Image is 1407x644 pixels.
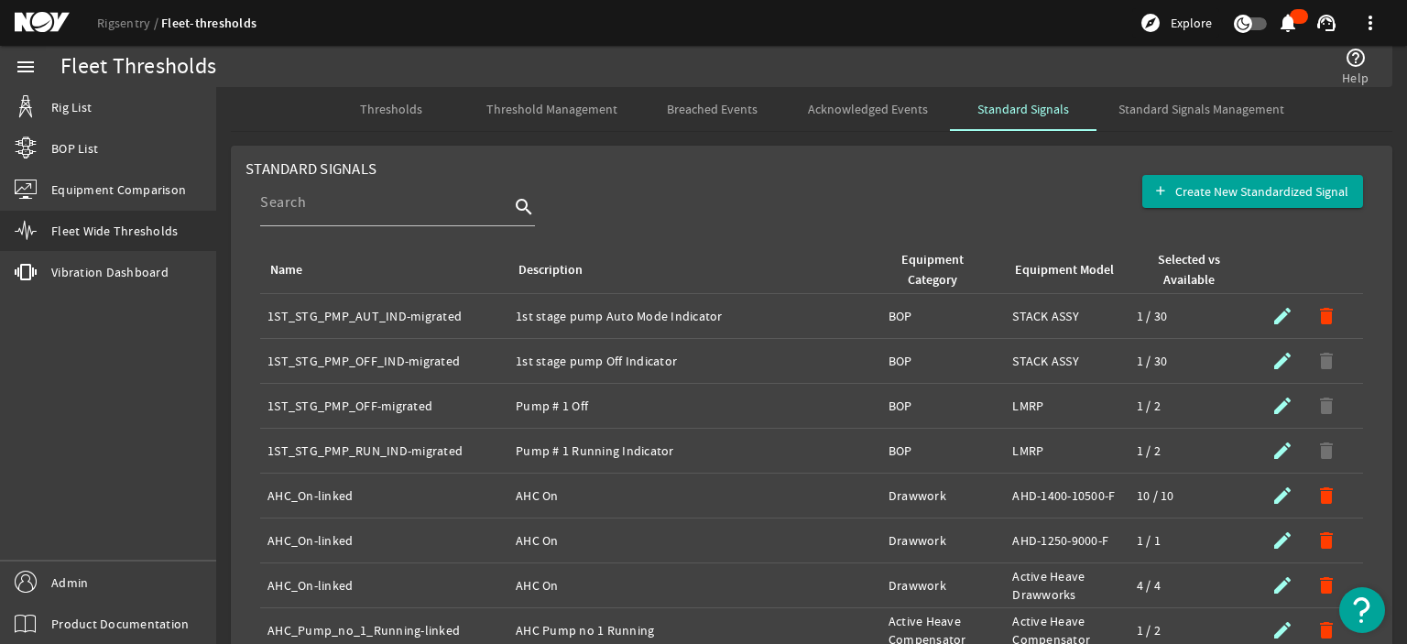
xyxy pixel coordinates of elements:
div: AHC On [516,486,874,505]
div: Pump # 1 Running Indicator [516,442,874,460]
div: 1ST_STG_PMP_OFF_IND-migrated [267,352,501,370]
div: BOP [889,352,998,370]
div: 1 / 2 [1137,442,1247,460]
div: Equipment Category [889,250,991,290]
mat-icon: explore [1140,12,1162,34]
div: Drawwork [889,486,998,505]
button: Create New Standardized Signal [1142,175,1363,208]
div: Equipment Model [1015,260,1114,280]
div: AHC On [516,531,874,550]
span: Thresholds [360,103,422,115]
div: AHC On [516,576,874,595]
mat-icon: support_agent [1315,12,1337,34]
span: Threshold Management [486,103,617,115]
span: Create New Standardized Signal [1175,182,1348,201]
div: Name [267,260,494,280]
div: Description [516,260,867,280]
span: Rig List [51,98,92,116]
div: Selected vs Available [1140,250,1239,290]
div: Equipment Category [891,250,975,290]
span: Acknowledged Events [808,103,928,115]
span: Standard Signals Management [1118,103,1284,115]
span: Breached Events [667,103,758,115]
div: STACK ASSY [1012,307,1122,325]
span: Equipment Comparison [51,180,186,199]
div: 1ST_STG_PMP_RUN_IND-migrated [267,442,501,460]
span: Fleet Wide Thresholds [51,222,178,240]
div: Name [270,260,302,280]
div: LMRP [1012,442,1122,460]
div: AHC Pump no 1 Running [516,621,874,639]
span: Help [1342,69,1369,87]
mat-icon: help_outline [1345,47,1367,69]
div: 1ST_STG_PMP_OFF-migrated [267,397,501,415]
div: 1 / 1 [1137,531,1247,550]
div: 1 / 30 [1137,307,1247,325]
div: BOP [889,397,998,415]
a: Fleet-thresholds [161,15,256,32]
div: Description [518,260,583,280]
div: Fleet Thresholds [60,58,216,76]
span: Explore [1171,14,1212,32]
button: Open Resource Center [1339,587,1385,633]
i: search [513,196,535,218]
div: Active Heave Drawworks [1012,567,1122,604]
div: 1st stage pump Auto Mode Indicator [516,307,874,325]
div: AHC_On-linked [267,576,501,595]
mat-icon: vibration [15,261,37,283]
a: Rigsentry [97,15,161,31]
div: AHD-1250-9000-F [1012,531,1122,550]
div: AHD-1400-10500-F [1012,486,1122,505]
span: Vibration Dashboard [51,263,169,281]
div: 1st stage pump Off Indicator [516,352,874,370]
div: BOP [889,307,998,325]
div: 1 / 2 [1137,397,1247,415]
mat-icon: notifications [1277,12,1299,34]
div: 1ST_STG_PMP_AUT_IND-migrated [267,307,501,325]
div: 1 / 2 [1137,621,1247,639]
span: BOP List [51,139,98,158]
div: AHC_On-linked [267,531,501,550]
div: 4 / 4 [1137,576,1247,595]
div: AHC_Pump_no_1_Running-linked [267,621,501,639]
div: 10 / 10 [1137,486,1247,505]
span: Standard Signals [245,159,376,179]
div: BOP [889,442,998,460]
div: Pump # 1 Off [516,397,874,415]
button: Explore [1132,8,1219,38]
input: Search [260,191,509,213]
button: more_vert [1348,1,1392,45]
div: LMRP [1012,397,1122,415]
div: Drawwork [889,531,998,550]
mat-icon: menu [15,56,37,78]
span: Product Documentation [51,615,189,633]
span: Admin [51,573,88,592]
div: STACK ASSY [1012,352,1122,370]
div: AHC_On-linked [267,486,501,505]
div: Drawwork [889,576,998,595]
div: 1 / 30 [1137,352,1247,370]
span: Standard Signals [977,103,1069,115]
